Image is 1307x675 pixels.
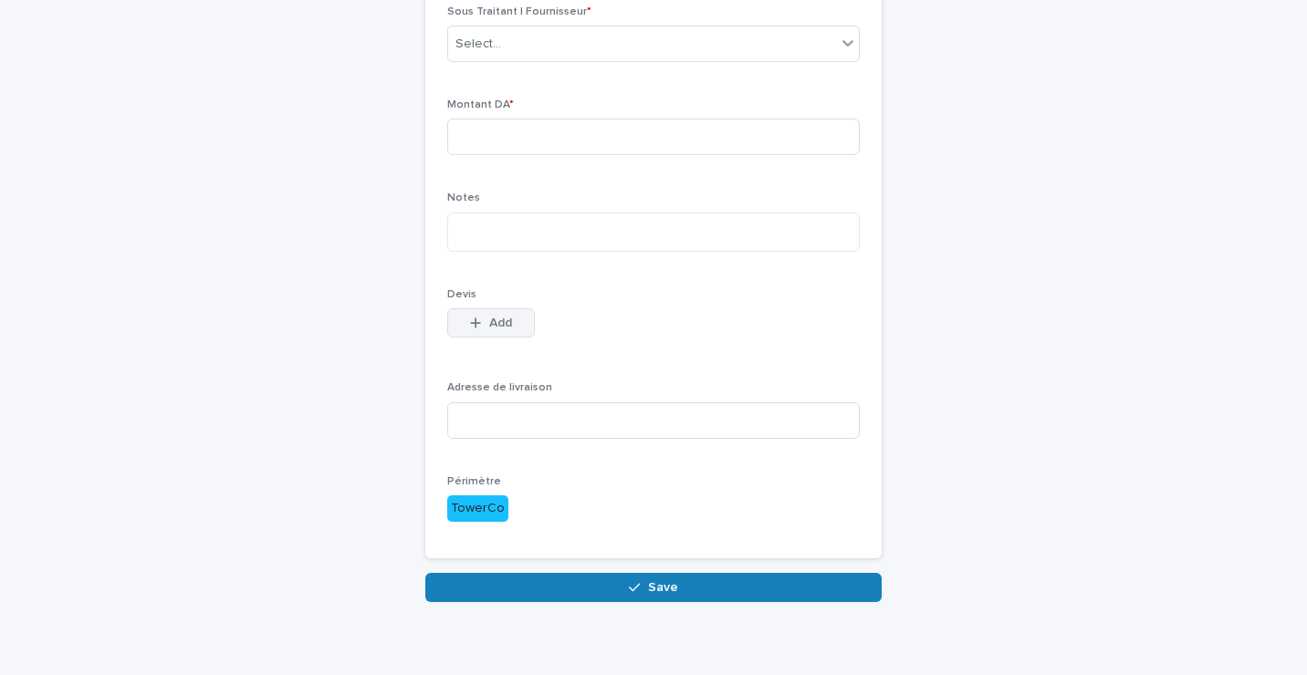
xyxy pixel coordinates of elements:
span: Save [648,581,678,594]
span: Notes [447,192,480,203]
span: Montant DA [447,99,514,110]
span: Périmètre [447,476,501,487]
button: Add [447,308,535,337]
div: Select... [455,35,501,54]
span: Adresse de livraison [447,382,552,393]
button: Save [425,573,882,602]
div: TowerCo [447,495,508,522]
span: Add [489,317,512,329]
span: Sous Traitant | Fournisseur [447,6,591,17]
span: Devis [447,289,476,300]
